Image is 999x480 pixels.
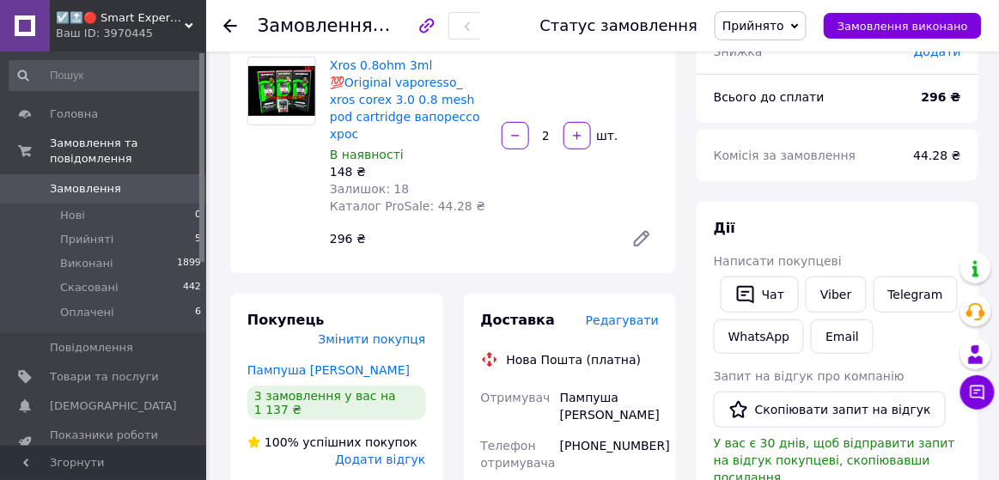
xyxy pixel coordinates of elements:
[721,276,799,313] button: Чат
[481,391,551,404] span: Отримувач
[806,276,866,313] a: Viber
[247,434,417,451] div: успішних покупок
[914,149,961,162] span: 44.28 ₴
[223,17,237,34] div: Повернутися назад
[50,369,159,385] span: Товари та послуги
[50,340,133,355] span: Повідомлення
[330,58,480,141] a: Xros 0.8ohm 3ml 💯Original vaporesso_ xros corex 3.0 0.8 mesh pod cartridge вапорессо хрос
[60,208,85,223] span: Нові
[714,90,825,104] span: Всього до сплати
[624,222,659,256] a: Редагувати
[56,10,185,26] span: ☑️🔝🔴 Smart Expert Store ✔️🧿
[56,26,206,41] div: Ваш ID: 3970445
[714,149,856,162] span: Комісія за замовлення
[838,20,968,33] span: Замовлення виконано
[330,148,404,161] span: В наявності
[714,369,905,383] span: Запит на відгук про компанію
[824,13,982,39] button: Замовлення виконано
[50,428,159,459] span: Показники роботи компанії
[714,254,842,268] span: Написати покупцеві
[540,17,698,34] div: Статус замовлення
[195,232,201,247] span: 5
[9,60,203,91] input: Пошук
[335,453,425,466] span: Додати відгук
[503,351,646,368] div: Нова Пошта (платна)
[481,312,556,328] span: Доставка
[247,386,426,420] div: 3 замовлення у вас на 1 137 ₴
[330,182,409,196] span: Залишок: 18
[265,435,299,449] span: 100%
[247,363,410,377] a: Пампуша [PERSON_NAME]
[330,163,488,180] div: 148 ₴
[60,280,119,295] span: Скасовані
[50,398,177,414] span: [DEMOGRAPHIC_DATA]
[557,430,662,478] div: [PHONE_NUMBER]
[914,45,961,58] span: Додати
[323,227,618,251] div: 296 ₴
[60,232,113,247] span: Прийняті
[593,127,620,144] div: шт.
[195,208,201,223] span: 0
[258,15,373,36] span: Замовлення
[922,90,961,104] b: 296 ₴
[247,312,325,328] span: Покупець
[248,66,315,117] img: Xros 0.8ohm 3ml 💯Original vaporesso_ xros corex 3.0 0.8 mesh pod cartridge вапорессо хрос
[714,319,804,354] a: WhatsApp
[811,319,874,354] button: Email
[714,45,763,58] span: Знижка
[50,181,121,197] span: Замовлення
[177,256,201,271] span: 1899
[874,276,958,313] a: Telegram
[60,256,113,271] span: Виконані
[195,305,201,320] span: 6
[714,220,735,236] span: Дії
[319,332,426,346] span: Змінити покупця
[557,382,662,430] div: Пампуша [PERSON_NAME]
[50,136,206,167] span: Замовлення та повідомлення
[714,392,946,428] button: Скопіювати запит на відгук
[330,199,485,213] span: Каталог ProSale: 44.28 ₴
[960,375,995,410] button: Чат з покупцем
[722,19,784,33] span: Прийнято
[183,280,201,295] span: 442
[586,313,659,327] span: Редагувати
[50,106,98,122] span: Головна
[60,305,114,320] span: Оплачені
[481,439,556,470] span: Телефон отримувача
